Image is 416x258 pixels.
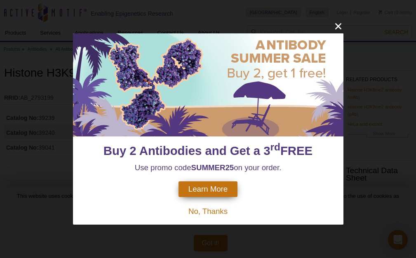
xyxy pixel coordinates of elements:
span: Use promo code on your order. [135,163,282,172]
span: Buy 2 Antibodies and Get a 3 FREE [103,144,313,157]
span: No, Thanks [188,207,228,216]
span: Learn More [188,185,228,194]
button: close [333,21,343,31]
sup: rd [270,141,280,152]
strong: SUMMER25 [191,163,234,172]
